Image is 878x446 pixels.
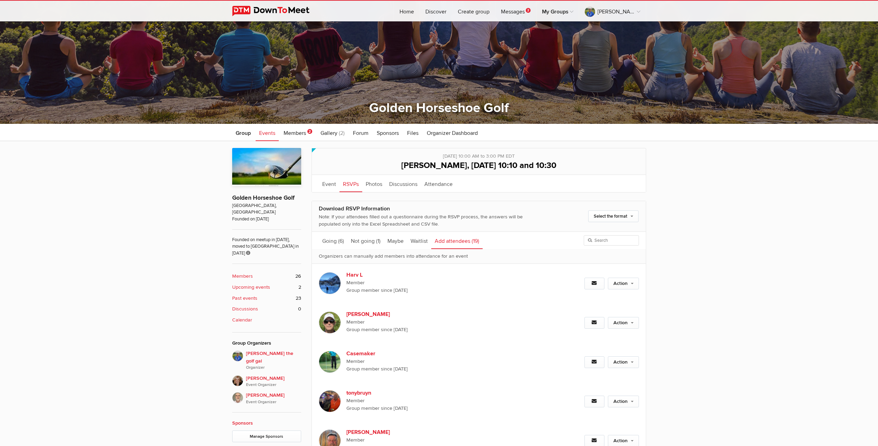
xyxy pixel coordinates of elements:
span: Founded on [DATE] [232,216,301,222]
a: Home [394,1,420,21]
p: Organizers can manually add members into attendance for an event [312,249,646,264]
span: Forum [353,130,368,137]
a: Action [608,278,639,289]
span: Member [346,436,464,444]
span: Member [346,397,464,405]
i: Organizer [246,365,301,371]
a: Waitlist [407,232,431,249]
img: Darin J [319,311,341,334]
a: tonybruyn Member [346,389,464,405]
span: (6) [338,238,344,245]
a: Files [404,124,422,141]
span: [PERSON_NAME] the golf gal [246,350,301,371]
a: Calendar [232,316,301,324]
font: Group member since [DATE] [346,405,408,411]
img: DownToMeet [232,6,320,16]
img: Golden Horseshoe Golf [232,148,301,186]
span: Sponsors [377,130,399,137]
a: Golden Horseshoe Golf [232,194,295,201]
a: Maybe [384,232,407,249]
div: Download RSVP Information [319,205,543,213]
span: (1) [376,238,381,245]
a: Action [608,396,639,407]
span: (19) [472,238,479,245]
img: Harv L [319,272,341,294]
span: [PERSON_NAME], [DATE] 10:10 and 10:30 [401,160,556,170]
img: Casemaker [319,351,341,373]
a: Group [232,124,254,141]
a: Create group [452,1,495,21]
a: RSVPs [339,175,362,192]
a: [PERSON_NAME] the golf gal [579,1,646,21]
a: Members 2 [280,124,316,141]
b: Calendar [232,316,252,324]
a: Sponsors [232,420,253,426]
div: [DATE] 10:00 AM to 3:00 PM EDT [319,148,639,160]
a: Photos [362,175,386,192]
font: Group member since [DATE] [346,366,408,372]
a: Add attendees (19) [431,232,483,249]
a: Discussions 0 [232,305,301,313]
a: Event [319,175,339,192]
a: [PERSON_NAME] Member [346,428,464,444]
span: Members [284,130,306,137]
b: Upcoming events [232,284,270,291]
b: Harv L [346,271,417,279]
b: Casemaker [346,349,417,358]
span: Member [346,279,464,287]
a: [PERSON_NAME]Event Organizer [232,388,301,405]
a: Discover [420,1,452,21]
img: Caroline Nesbitt [232,375,243,386]
span: 26 [295,272,301,280]
span: 2 [526,8,531,13]
a: Attendance [421,175,456,192]
img: Greg Mais [232,392,243,403]
a: Manage Sponsors [232,430,301,442]
a: Past events 23 [232,295,301,302]
a: Messages2 [495,1,536,21]
a: Gallery (2) [317,124,348,141]
a: Casemaker Member [346,349,464,365]
span: 23 [296,295,301,302]
a: Events [256,124,279,141]
b: Past events [232,295,257,302]
img: tonybruyn [319,390,341,412]
a: Upcoming events 2 [232,284,301,291]
b: [PERSON_NAME] [346,310,417,318]
a: Select the format [588,210,639,222]
span: Files [407,130,418,137]
span: Member [346,318,464,326]
b: tonybruyn [346,389,417,397]
a: Going (6) [319,232,347,249]
a: Organizer Dashboard [423,124,481,141]
a: Not going (1) [347,232,384,249]
span: Events [259,130,275,137]
a: [PERSON_NAME] Member [346,310,464,326]
span: 2 [298,284,301,291]
b: [PERSON_NAME] [346,428,417,436]
div: Group Organizers [232,339,301,347]
i: Event Organizer [246,399,301,405]
span: 2 [307,129,312,134]
div: Note: If your attendees filled out a questionnaire during the RSVP process, the answers will be p... [319,213,543,228]
img: Beth the golf gal [232,350,243,361]
span: Organizer Dashboard [427,130,478,137]
span: [GEOGRAPHIC_DATA], [GEOGRAPHIC_DATA] [232,202,301,216]
a: Action [608,356,639,368]
a: Sponsors [373,124,402,141]
span: Group [236,130,251,137]
a: Harv L Member [346,271,464,287]
span: [PERSON_NAME] [246,392,301,405]
a: Golden Horseshoe Golf [369,100,509,116]
span: Gallery [320,130,337,137]
input: Search [584,235,639,246]
span: 0 [298,305,301,313]
span: Member [346,358,464,365]
font: Group member since [DATE] [346,287,408,293]
span: [PERSON_NAME] [246,375,301,388]
a: [PERSON_NAME]Event Organizer [232,371,301,388]
a: My Groups [536,1,579,21]
a: [PERSON_NAME] the golf galOrganizer [232,350,301,371]
b: Discussions [232,305,258,313]
a: Members 26 [232,272,301,280]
